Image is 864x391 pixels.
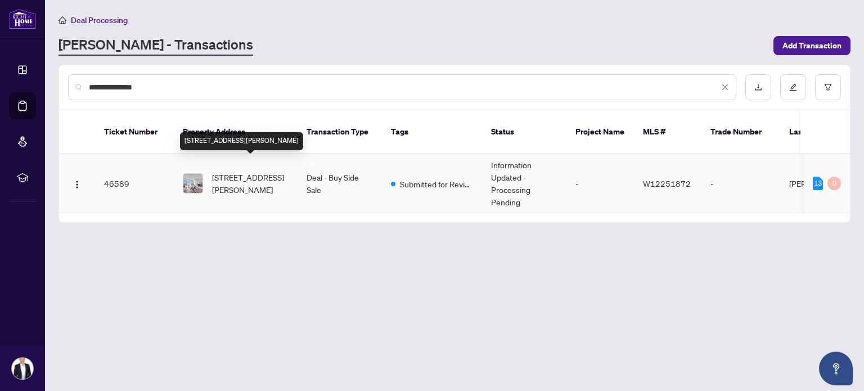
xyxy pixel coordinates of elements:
[68,174,86,192] button: Logo
[298,110,382,154] th: Transaction Type
[95,110,174,154] th: Ticket Number
[9,8,36,29] img: logo
[400,178,473,190] span: Submitted for Review
[73,180,82,189] img: Logo
[183,174,202,193] img: thumbnail-img
[298,154,382,213] td: Deal - Buy Side Sale
[701,110,780,154] th: Trade Number
[813,177,823,190] div: 13
[789,83,797,91] span: edit
[780,74,806,100] button: edit
[71,15,128,25] span: Deal Processing
[482,110,566,154] th: Status
[701,154,780,213] td: -
[180,132,303,150] div: [STREET_ADDRESS][PERSON_NAME]
[824,83,832,91] span: filter
[773,36,850,55] button: Add Transaction
[12,358,33,379] img: Profile Icon
[566,154,634,213] td: -
[382,110,482,154] th: Tags
[634,110,701,154] th: MLS #
[745,74,771,100] button: download
[643,178,691,188] span: W12251872
[482,154,566,213] td: Information Updated - Processing Pending
[566,110,634,154] th: Project Name
[782,37,841,55] span: Add Transaction
[212,171,289,196] span: [STREET_ADDRESS][PERSON_NAME]
[58,16,66,24] span: home
[827,177,841,190] div: 0
[819,352,853,385] button: Open asap
[721,83,729,91] span: close
[754,83,762,91] span: download
[815,74,841,100] button: filter
[58,35,253,56] a: [PERSON_NAME] - Transactions
[95,154,174,213] td: 46589
[174,110,298,154] th: Property Address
